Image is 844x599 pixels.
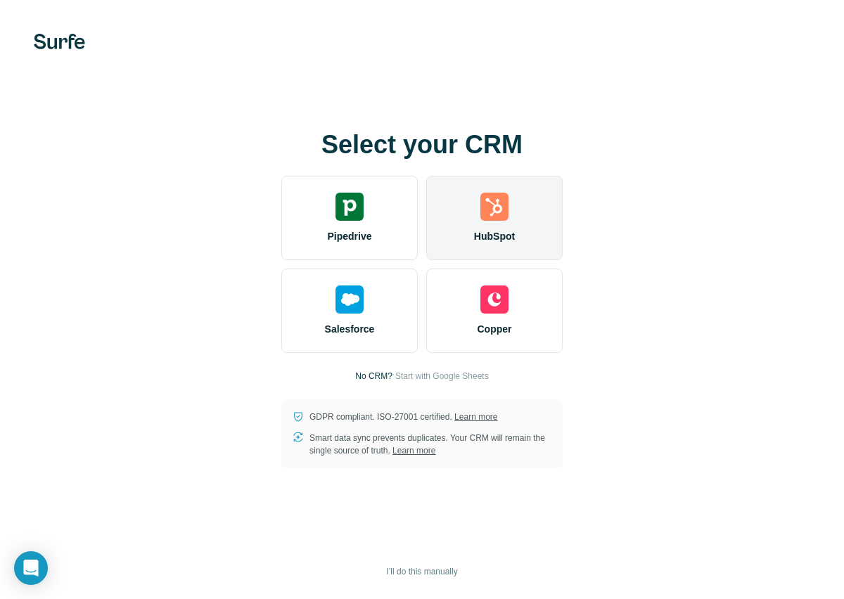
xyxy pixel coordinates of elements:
[335,193,364,221] img: pipedrive's logo
[355,370,392,382] p: No CRM?
[478,322,512,336] span: Copper
[34,34,85,49] img: Surfe's logo
[325,322,375,336] span: Salesforce
[392,446,435,456] a: Learn more
[480,285,509,314] img: copper's logo
[335,285,364,314] img: salesforce's logo
[309,411,497,423] p: GDPR compliant. ISO-27001 certified.
[454,412,497,422] a: Learn more
[480,193,509,221] img: hubspot's logo
[386,565,457,578] span: I’ll do this manually
[395,370,489,382] button: Start with Google Sheets
[14,551,48,585] div: Open Intercom Messenger
[281,131,563,159] h1: Select your CRM
[376,561,467,582] button: I’ll do this manually
[309,432,551,457] p: Smart data sync prevents duplicates. Your CRM will remain the single source of truth.
[474,229,515,243] span: HubSpot
[327,229,371,243] span: Pipedrive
